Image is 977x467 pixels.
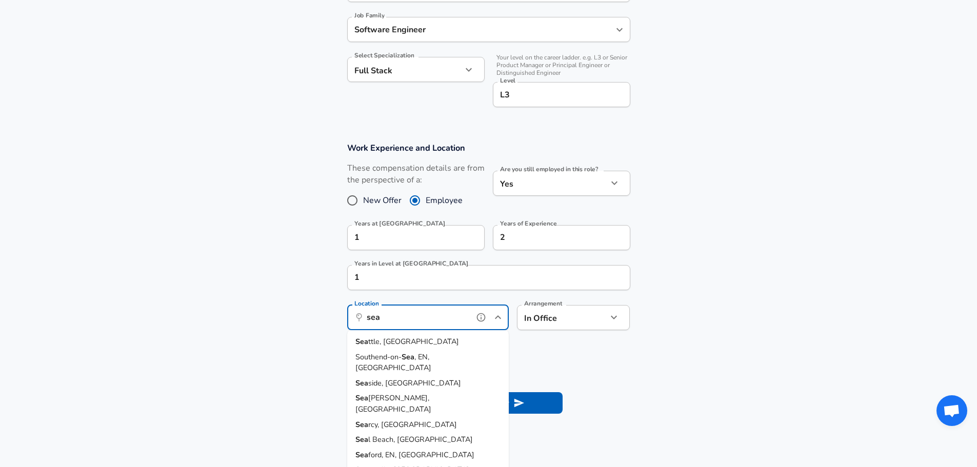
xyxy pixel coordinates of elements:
[347,265,608,290] input: 1
[493,171,608,196] div: Yes
[355,352,431,373] span: , EN, [GEOGRAPHIC_DATA]
[517,305,592,330] div: In Office
[352,22,610,37] input: Software Engineer
[355,336,368,347] strong: Sea
[355,352,402,362] span: Southend-on-
[347,225,462,250] input: 0
[354,220,445,227] label: Years at [GEOGRAPHIC_DATA]
[355,393,431,414] span: [PERSON_NAME], [GEOGRAPHIC_DATA]
[363,194,402,207] span: New Offer
[354,52,414,58] label: Select Specialization
[368,336,459,347] span: ttle, [GEOGRAPHIC_DATA]
[355,393,368,403] strong: Sea
[368,450,474,460] span: ford, EN, [GEOGRAPHIC_DATA]
[347,57,462,82] div: Full Stack
[368,419,457,430] span: rcy, [GEOGRAPHIC_DATA]
[347,163,485,186] label: These compensation details are from the perspective of a:
[493,225,608,250] input: 7
[347,142,630,154] h3: Work Experience and Location
[493,54,630,77] span: Your level on the career ladder. e.g. L3 or Senior Product Manager or Principal Engineer or Disti...
[612,23,627,37] button: Open
[368,378,461,388] span: side, [GEOGRAPHIC_DATA]
[500,220,556,227] label: Years of Experience
[473,310,489,325] button: help
[355,450,368,460] strong: Sea
[426,194,463,207] span: Employee
[355,378,368,388] strong: Sea
[402,352,414,362] strong: Sea
[491,310,505,324] button: Close
[936,395,967,426] div: Open chat
[355,419,368,430] strong: Sea
[500,166,598,172] label: Are you still employed in this role?
[354,260,469,267] label: Years in Level at [GEOGRAPHIC_DATA]
[354,300,378,307] label: Location
[497,87,626,103] input: L3
[354,12,385,18] label: Job Family
[355,434,368,444] strong: Sea
[524,300,562,307] label: Arrangement
[368,434,473,444] span: l Beach, [GEOGRAPHIC_DATA]
[500,77,515,84] label: Level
